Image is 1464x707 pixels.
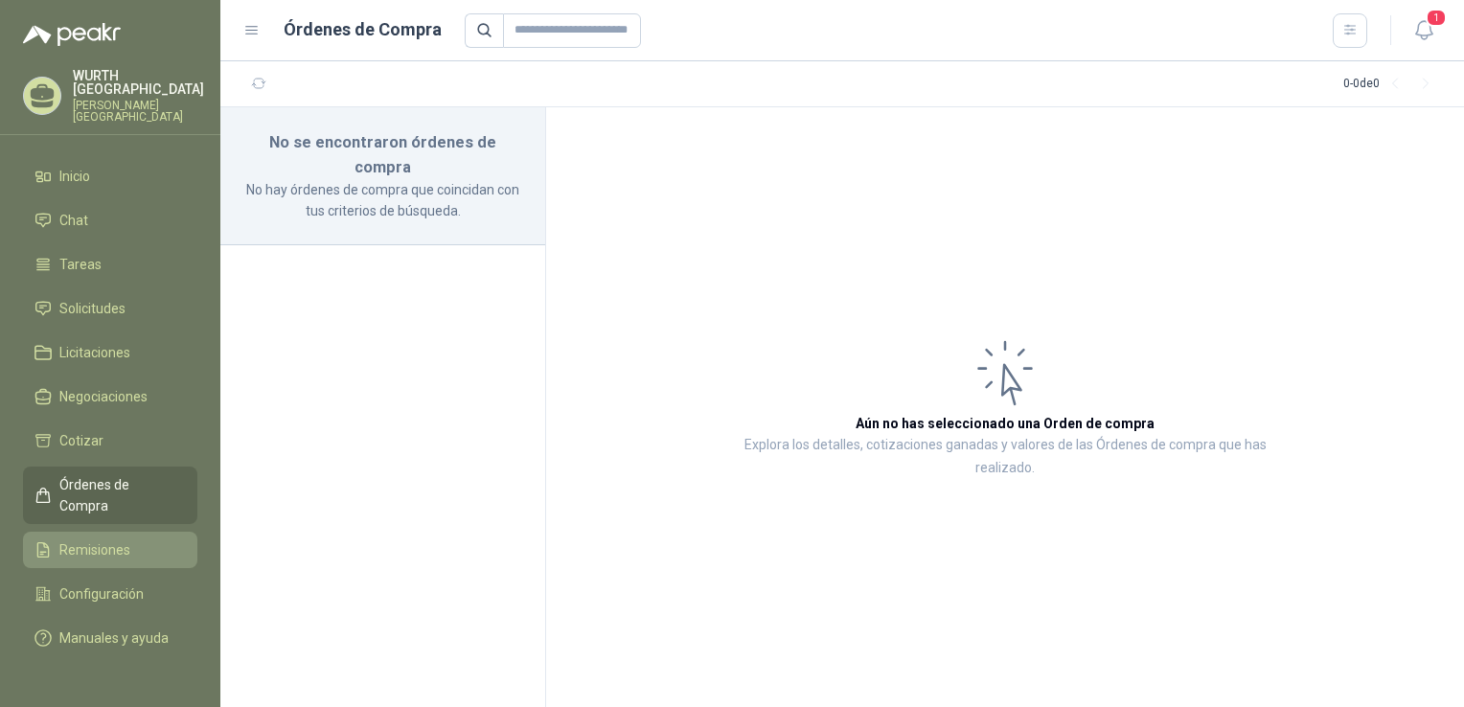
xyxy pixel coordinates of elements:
span: Configuración [59,583,144,604]
h3: No se encontraron órdenes de compra [243,130,522,179]
span: Negociaciones [59,386,148,407]
a: Solicitudes [23,290,197,327]
a: Licitaciones [23,334,197,371]
span: Inicio [59,166,90,187]
span: Manuales y ayuda [59,627,169,649]
img: Logo peakr [23,23,121,46]
h1: Órdenes de Compra [284,16,442,43]
p: No hay órdenes de compra que coincidan con tus criterios de búsqueda. [243,179,522,221]
span: Licitaciones [59,342,130,363]
div: 0 - 0 de 0 [1343,69,1441,100]
a: Manuales y ayuda [23,620,197,656]
p: WURTH [GEOGRAPHIC_DATA] [73,69,204,96]
a: Remisiones [23,532,197,568]
span: Cotizar [59,430,103,451]
p: [PERSON_NAME] [GEOGRAPHIC_DATA] [73,100,204,123]
h3: Aún no has seleccionado una Orden de compra [856,413,1155,434]
span: Remisiones [59,539,130,560]
a: Negociaciones [23,378,197,415]
a: Inicio [23,158,197,194]
p: Explora los detalles, cotizaciones ganadas y valores de las Órdenes de compra que has realizado. [738,434,1272,480]
span: Órdenes de Compra [59,474,179,516]
button: 1 [1407,13,1441,48]
a: Configuración [23,576,197,612]
span: 1 [1426,9,1447,27]
a: Órdenes de Compra [23,467,197,524]
a: Tareas [23,246,197,283]
a: Cotizar [23,422,197,459]
a: Chat [23,202,197,239]
span: Solicitudes [59,298,126,319]
span: Tareas [59,254,102,275]
span: Chat [59,210,88,231]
